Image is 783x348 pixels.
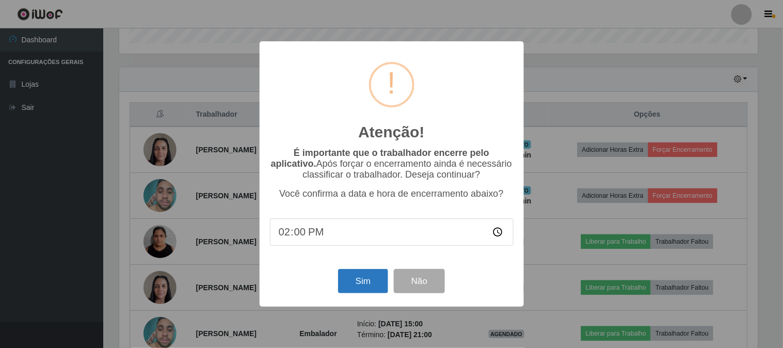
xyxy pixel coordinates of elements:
h2: Atenção! [358,123,424,141]
button: Sim [338,269,388,293]
p: Após forçar o encerramento ainda é necessário classificar o trabalhador. Deseja continuar? [270,148,514,180]
b: É importante que o trabalhador encerre pelo aplicativo. [271,148,489,169]
p: Você confirma a data e hora de encerramento abaixo? [270,188,514,199]
button: Não [394,269,445,293]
